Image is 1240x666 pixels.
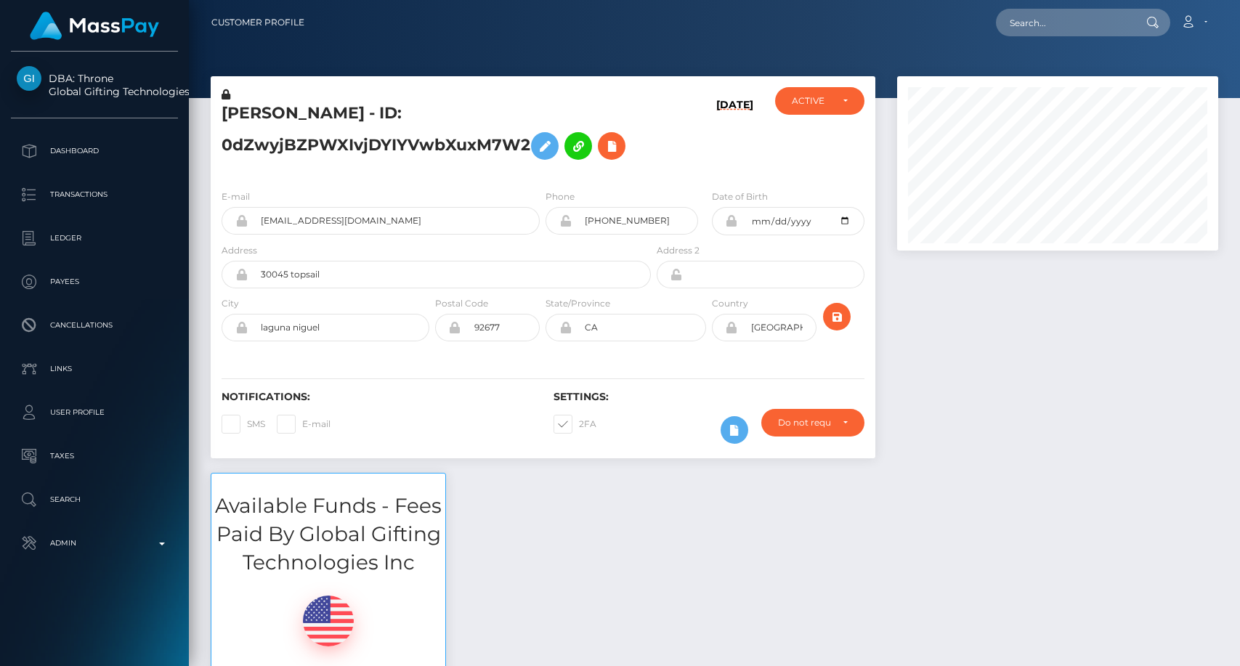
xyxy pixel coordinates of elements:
[11,264,178,300] a: Payees
[775,87,864,115] button: ACTIVE
[554,391,864,403] h6: Settings:
[11,220,178,256] a: Ledger
[11,176,178,213] a: Transactions
[211,492,445,577] h3: Available Funds - Fees Paid By Global Gifting Technologies Inc
[17,314,172,336] p: Cancellations
[11,133,178,169] a: Dashboard
[712,190,768,203] label: Date of Birth
[792,95,830,107] div: ACTIVE
[17,532,172,554] p: Admin
[222,391,532,403] h6: Notifications:
[554,415,596,434] label: 2FA
[303,596,354,646] img: USD.png
[222,244,257,257] label: Address
[17,140,172,162] p: Dashboard
[11,307,178,344] a: Cancellations
[546,190,575,203] label: Phone
[11,394,178,431] a: User Profile
[17,271,172,293] p: Payees
[761,409,864,436] button: Do not require
[11,482,178,518] a: Search
[17,358,172,380] p: Links
[657,244,700,257] label: Address 2
[11,351,178,387] a: Links
[222,102,643,167] h5: [PERSON_NAME] - ID: 0dZwyjBZPWXIvjDYIYVwbXuxM7W2
[11,438,178,474] a: Taxes
[716,99,753,172] h6: [DATE]
[17,445,172,467] p: Taxes
[11,525,178,561] a: Admin
[222,297,239,310] label: City
[996,9,1132,36] input: Search...
[222,190,250,203] label: E-mail
[222,415,265,434] label: SMS
[17,66,41,91] img: Global Gifting Technologies Inc
[17,227,172,249] p: Ledger
[17,402,172,423] p: User Profile
[211,7,304,38] a: Customer Profile
[435,297,488,310] label: Postal Code
[546,297,610,310] label: State/Province
[778,417,830,429] div: Do not require
[712,297,748,310] label: Country
[17,184,172,206] p: Transactions
[30,12,159,40] img: MassPay Logo
[11,72,178,98] span: DBA: Throne Global Gifting Technologies Inc
[17,489,172,511] p: Search
[277,415,331,434] label: E-mail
